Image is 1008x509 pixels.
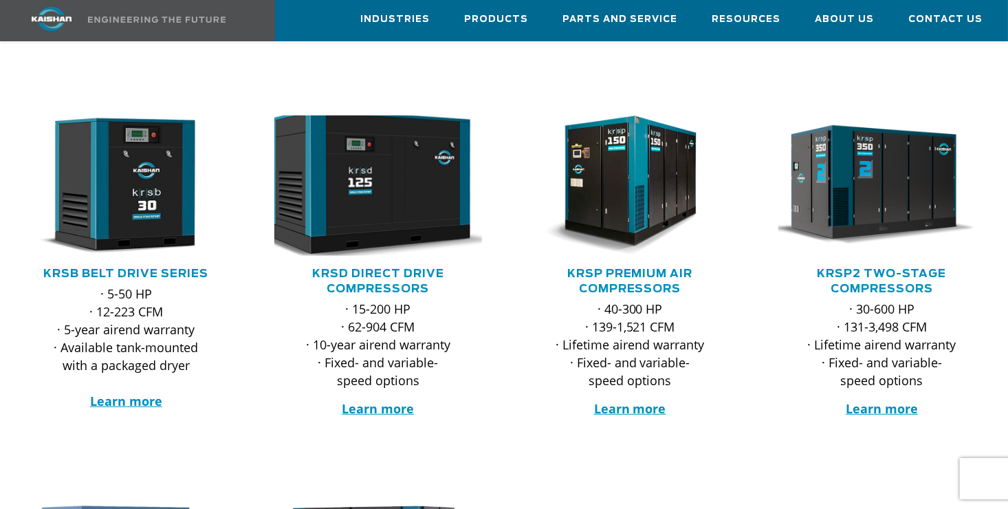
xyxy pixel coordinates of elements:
a: Industries [360,1,430,38]
div: krsb30 [22,116,230,256]
p: · 30-600 HP · 131-3,498 CFM · Lifetime airend warranty · Fixed- and variable-speed options [806,300,959,389]
a: Contact Us [908,1,983,38]
a: Resources [712,1,780,38]
img: krsb30 [12,116,220,256]
a: KRSB Belt Drive Series [43,268,208,279]
a: Learn more [846,400,918,417]
div: krsp150 [526,116,734,256]
img: krsp350 [768,116,976,256]
img: Engineering the future [88,17,226,23]
a: Learn more [90,393,162,409]
a: About Us [815,1,874,38]
a: Parts and Service [562,1,677,38]
span: Parts and Service [562,12,677,28]
a: Learn more [594,400,666,417]
a: KRSP Premium Air Compressors [567,268,693,294]
span: About Us [815,12,874,28]
p: · 40-300 HP · 139-1,521 CFM · Lifetime airend warranty · Fixed- and variable-speed options [554,300,707,389]
img: krsd125 [253,109,482,263]
span: Products [464,12,528,28]
a: KRSD Direct Drive Compressors [312,268,444,294]
p: · 15-200 HP · 62-904 CFM · 10-year airend warranty · Fixed- and variable-speed options [302,300,455,389]
img: krsp150 [516,116,724,256]
span: Resources [712,12,780,28]
a: Learn more [342,400,414,417]
a: KRSP2 Two-Stage Compressors [818,268,947,294]
div: krsp350 [778,116,987,256]
p: · 5-50 HP · 12-223 CFM · 5-year airend warranty · Available tank-mounted with a packaged dryer [50,285,203,410]
span: Industries [360,12,430,28]
a: Products [464,1,528,38]
span: Contact Us [908,12,983,28]
div: krsd125 [274,116,483,256]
